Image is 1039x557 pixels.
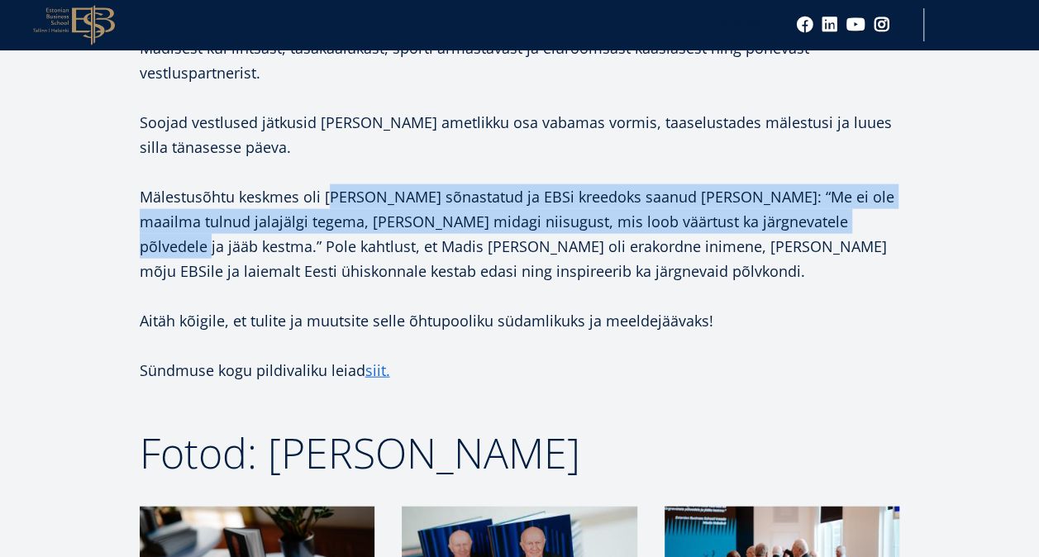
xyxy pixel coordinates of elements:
[846,17,865,33] a: Youtube
[140,432,900,474] div: Fotod: [PERSON_NAME]
[140,184,900,283] p: Mälestusõhtu keskmes oli [PERSON_NAME] sõnastatud ja EBSi kreedoks saanud [PERSON_NAME]: “Me ei o...
[797,17,813,33] a: Facebook
[140,308,900,333] p: Aitäh kõigile, et tulite ja muutsite selle õhtupooliku südamlikuks ja meeldejäävaks!
[874,17,890,33] a: Instagram
[140,110,900,159] p: Soojad vestlused jätkusid [PERSON_NAME] ametlikku osa vabamas vormis, taaselustades mälestusi ja ...
[822,17,838,33] a: Linkedin
[140,358,900,383] p: Sündmuse kogu pildivaliku leiad
[365,358,390,383] a: siit.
